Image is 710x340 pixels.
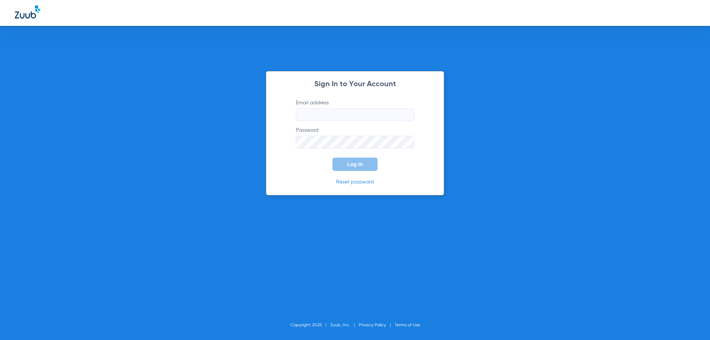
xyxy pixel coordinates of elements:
li: Copyright 2025 [290,322,330,329]
li: Zuub, Inc. [330,322,359,329]
button: Log In [332,158,378,171]
a: Reset password [336,179,374,185]
img: Zuub Logo [15,6,40,18]
input: Password [296,136,414,148]
a: Privacy Policy [359,323,386,327]
label: Email address [296,99,414,121]
a: Terms of Use [395,323,420,327]
input: Email address [296,108,414,121]
span: Log In [347,161,363,167]
label: Password [296,127,414,148]
h2: Sign In to Your Account [285,81,425,88]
